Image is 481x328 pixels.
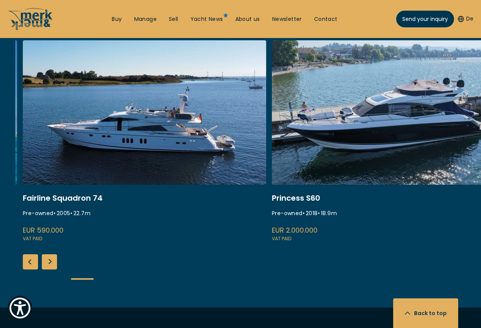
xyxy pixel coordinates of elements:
div: Previous slide [23,254,38,269]
a: fairline squadron 74 [23,40,266,243]
span: Send your inquiry [402,15,448,23]
a: Manage [134,16,157,23]
a: Contact [314,16,338,23]
button: De [458,15,473,23]
a: Buy [112,16,122,23]
a: Newsletter [272,16,302,23]
button: Show Accessibility Preferences [8,296,32,320]
a: / [8,24,53,33]
a: Sell [169,16,178,23]
a: Send your inquiry [396,11,454,27]
div: Next slide [42,254,57,269]
a: About us [235,16,260,23]
a: Yacht News [190,16,223,23]
button: Back to top [393,298,458,328]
